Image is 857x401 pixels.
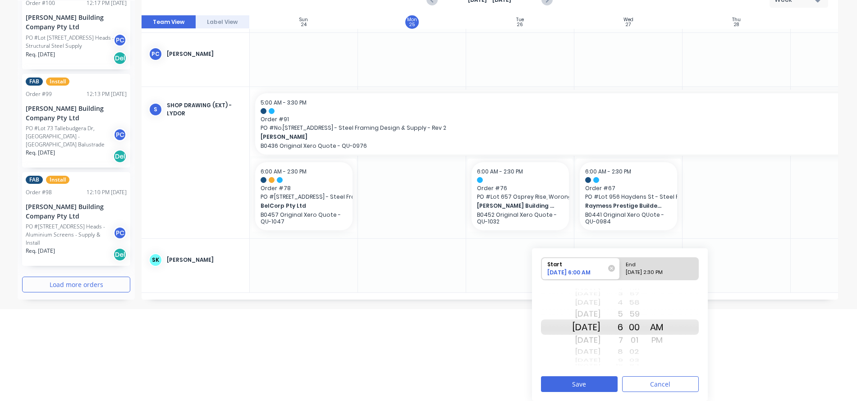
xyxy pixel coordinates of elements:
div: 58 [623,297,646,309]
div: Minute [623,285,646,369]
div: PC [113,128,127,141]
div: [DATE] 2:30 PM [623,269,688,280]
span: Install [46,176,69,184]
div: 2 [600,288,623,291]
span: PO # Lot 657 Osprey Rise, Worongary - Light Steel Framing [477,193,564,201]
div: Wed [623,17,633,23]
div: PC [113,33,127,47]
div: PM [646,333,668,347]
span: Raymess Prestige Builders Pty Ltd [585,202,663,210]
div: Thu [732,17,741,23]
div: 57 [623,290,646,298]
span: Req. [DATE] [26,247,55,255]
div: [DATE] [572,319,600,335]
div: Order # 99 [26,90,52,98]
p: B0452 Original Xero Quote - QU-1032 [477,211,564,225]
div: [DATE] [572,288,600,291]
div: 25 [409,23,415,27]
div: End [623,258,688,269]
div: 12:13 PM [DATE] [87,90,127,98]
div: AM [646,319,668,335]
div: S [149,103,162,116]
p: B0441 Original Xero QUote - QU-0984 [585,211,672,225]
div: 24 [301,23,307,27]
span: Order # 67 [585,184,672,192]
div: 12:10 PM [DATE] [87,188,127,196]
div: 28 [734,23,739,27]
div: [DATE] 6:00 AM [544,269,610,279]
div: 56 [623,288,646,291]
span: FAB [26,176,43,184]
div: [DATE] [572,333,600,347]
div: 9 [600,356,623,364]
div: Order # 98 [26,188,52,196]
button: Save [541,376,618,392]
div: 6 [600,319,623,335]
div: 00 [623,319,646,335]
div: [PERSON_NAME] [167,50,242,58]
span: Order # 76 [477,184,564,192]
span: FAB [26,77,43,86]
div: PC [149,47,162,61]
div: Date [572,285,600,369]
button: Label View [196,15,250,29]
div: Tue [516,17,524,23]
div: 8 [600,346,623,358]
p: B0457 Original Xero Quote - QU-1047 [261,211,347,225]
button: Team View [142,15,196,29]
div: 03 [623,356,646,364]
div: [DATE] [572,307,600,321]
div: [DATE] [572,356,600,364]
div: 26 [517,23,523,27]
div: [PERSON_NAME] [167,256,242,264]
div: 01 [623,333,646,347]
span: PO # Lot 956 Haydens St - Steel Framing - Rev 2 [585,193,672,201]
span: [PERSON_NAME] Building Company Pty Ltd [477,202,555,210]
span: Req. [DATE] [26,50,55,59]
div: 5 [600,307,623,321]
div: [PERSON_NAME] Building Company Pty Ltd [26,104,127,123]
div: Mon [407,17,417,23]
div: 3 [600,290,623,298]
div: [DATE] [572,364,600,366]
div: 59 [623,307,646,321]
div: Del [113,248,127,261]
div: 7 [600,333,623,347]
span: Install [46,77,69,86]
span: PO # [STREET_ADDRESS] - Steel Framing Solutions - rev 3 [261,193,347,201]
span: BelCorp Pty Ltd [261,202,339,210]
div: Del [113,51,127,65]
div: PO #[STREET_ADDRESS] Heads - Aluminium Screens - Supply & Install [26,223,116,247]
div: Hour [600,285,623,369]
span: 5:00 AM - 3:30 PM [261,99,307,106]
div: [PERSON_NAME] Building Company Pty Ltd [26,202,127,221]
div: PC [113,226,127,240]
div: Start [544,258,610,269]
div: PO #Lot 73 Tallebudgera Dr, [GEOGRAPHIC_DATA] - [GEOGRAPHIC_DATA] Balustrade [26,124,116,149]
button: Load more orders [22,277,130,292]
div: Del [113,150,127,163]
div: 27 [626,23,631,27]
div: 10 [600,364,623,366]
div: 4 [600,297,623,309]
div: [DATE] [572,290,600,298]
div: SK [149,253,162,267]
div: [DATE] [572,346,600,358]
div: 04 [623,364,646,366]
div: SHOP DRAWING (EXT) - LYDOR [167,101,242,118]
div: [DATE] [572,297,600,309]
span: Req. [DATE] [26,149,55,157]
span: 6:00 AM - 2:30 PM [585,168,631,175]
button: Cancel [622,376,699,392]
div: Sun [299,17,308,23]
div: PO #Lot [STREET_ADDRESS] Heads - Structural Steel Supply [26,34,116,50]
div: 02 [623,346,646,358]
div: [PERSON_NAME] Building Company Pty Ltd [26,13,127,32]
span: 6:00 AM - 2:30 PM [261,168,307,175]
span: Order # 78 [261,184,347,192]
span: 6:00 AM - 2:30 PM [477,168,523,175]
